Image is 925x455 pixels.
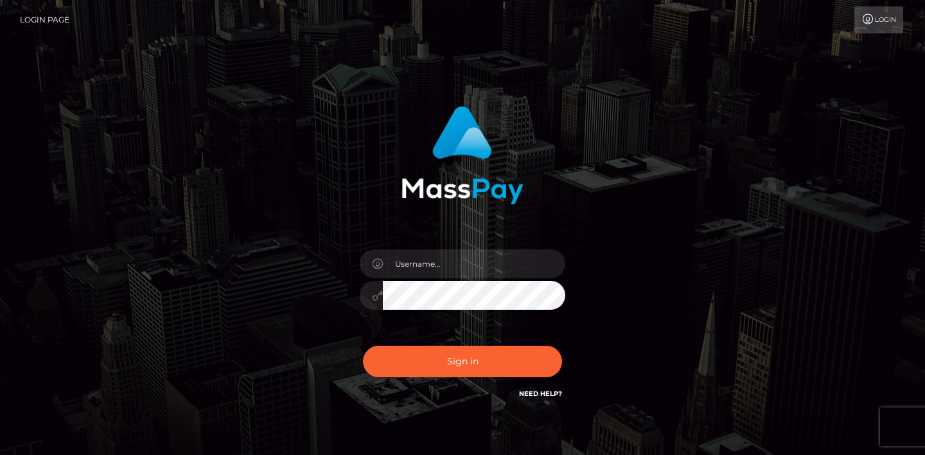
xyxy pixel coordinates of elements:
[519,389,562,398] a: Need Help?
[363,346,562,377] button: Sign in
[383,249,565,278] input: Username...
[20,6,69,33] a: Login Page
[401,106,524,204] img: MassPay Login
[854,6,903,33] a: Login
